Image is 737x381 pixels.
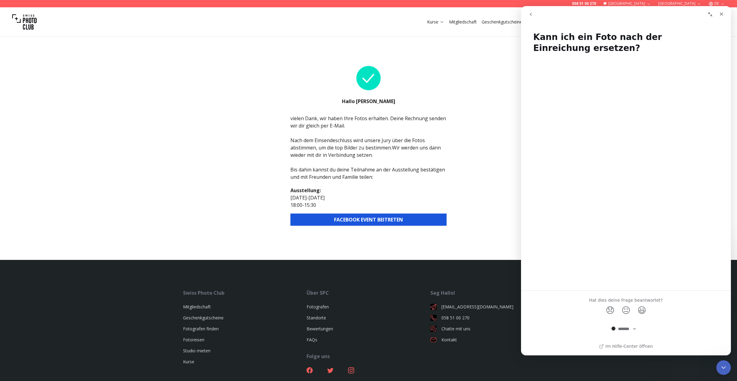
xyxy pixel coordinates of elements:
div: Folge uns [307,353,430,360]
b: [PERSON_NAME] [356,98,395,105]
a: Bewertungen [307,326,333,332]
a: Mitgliedschaft [449,19,477,25]
h2: Ausstellung : [290,187,447,194]
button: Mitgliedschaft [447,18,479,26]
div: Sag Hallo! [430,289,554,297]
a: Standorte [307,315,326,321]
iframe: Intercom live chat [521,6,731,355]
a: Geschenkgutscheine [183,315,224,321]
a: [EMAIL_ADDRESS][DOMAIN_NAME] [430,304,554,310]
a: 058 51 00 270 [430,315,554,321]
a: Fotografen finden [183,326,219,332]
div: Über SPC [307,289,430,297]
p: 18:00 - 15:30 [290,201,447,209]
p: [DATE] - [DATE] [290,194,447,201]
b: Hallo [342,98,356,105]
button: Geschenkgutscheine [479,18,525,26]
a: Kurse [427,19,444,25]
a: Fotografen [307,304,329,310]
a: Geschenkgutscheine [482,19,522,25]
iframe: Intercom live chat [716,360,731,375]
button: Kurse [425,18,447,26]
a: FAQs [307,337,317,343]
a: Mitgliedschaft [183,304,211,310]
div: Swiss Photo Club [183,289,307,297]
img: Swiss photo club [12,10,37,34]
a: Kontakt [430,337,554,343]
a: Fotoreisen [183,337,204,343]
a: Chatte mit uns [430,326,554,332]
a: 058 51 00 270 [572,1,596,6]
button: FACEBOOK EVENT BEITRETEN [290,214,447,226]
div: vielen Dank, wir haben Ihre Fotos erhalten. Deine Rechnung senden wir dir gleich per E-Mail. Nach... [290,115,447,181]
a: Kurse [183,359,194,365]
a: Studio mieten [183,348,210,354]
